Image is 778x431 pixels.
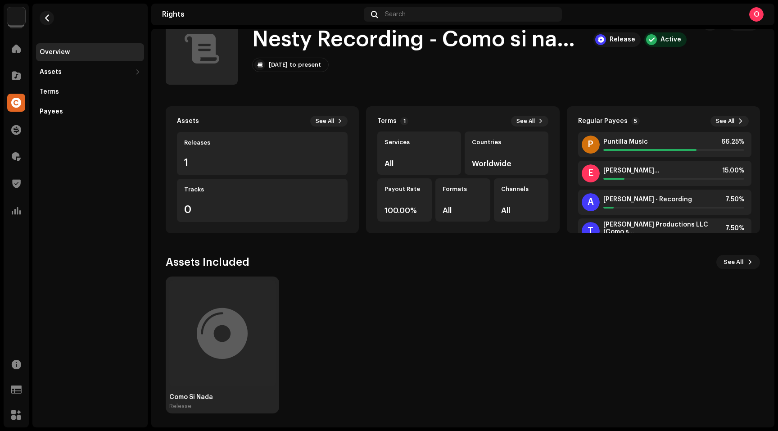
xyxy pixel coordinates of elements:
p-badge: 5 [631,117,640,125]
div: A [582,193,600,211]
span: See All [516,118,535,125]
button: See All [511,116,548,127]
span: See All [716,118,734,125]
div: O [749,7,764,22]
div: Channels [501,186,541,193]
button: See All [310,116,348,127]
span: [PERSON_NAME]... [603,167,660,174]
re-o-assets-slider: Assets Included [166,255,760,413]
div: Terms [40,88,59,95]
div: All [384,160,454,168]
div: Overview [40,49,70,56]
div: Active [660,36,681,43]
div: Rights [162,11,360,18]
div: Assets [177,118,199,125]
p-badge: 1 [400,117,408,125]
div: present [298,61,321,68]
span: See All [316,118,334,125]
re-m-nav-item: Overview [36,43,144,61]
button: See All [716,255,760,269]
div: All [443,207,483,214]
span: [PERSON_NAME] - Recording [603,196,692,203]
div: [DATE] [269,61,288,68]
button: See All [710,116,749,127]
div: P [582,136,600,154]
div: Formats [443,186,483,193]
div: Tracks [184,186,340,193]
div: Payout Rate [384,186,425,193]
span: 7.50% [725,225,744,232]
span: 7.50% [725,196,744,203]
div: Regular Payees [578,118,628,125]
span: 66.25% [721,138,744,145]
div: Payees [40,108,63,115]
re-m-nav-dropdown: Assets [36,63,144,81]
div: T [582,222,600,240]
div: Terms [377,118,397,125]
div: Releases [184,139,340,146]
div: 100.00% [384,207,425,214]
span: See All [724,253,744,271]
re-m-nav-item: Terms [36,83,144,101]
div: E [582,164,600,182]
div: Release [610,36,635,43]
div: Countries [472,139,541,146]
h1: Nesty Recording - Como si nada | Download | Leoni | Motiff [PMusic] [252,25,586,54]
div: Services [384,139,454,146]
div: Assets Included [166,255,249,269]
div: Como Si Nada [169,394,276,401]
div: Worldwide [472,160,541,168]
span: Search [385,11,406,18]
div: All [501,207,541,214]
div: to [289,61,296,68]
span: Puntilla Music [603,138,648,145]
div: Assets [40,68,62,76]
img: a6437e74-8c8e-4f74-a1ce-131745af0155 [7,7,25,25]
re-m-nav-item: Payees [36,103,144,121]
span: 15.00% [722,167,744,174]
div: Release [169,403,276,410]
span: [PERSON_NAME] Productions LLC (Como s... [603,221,725,236]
